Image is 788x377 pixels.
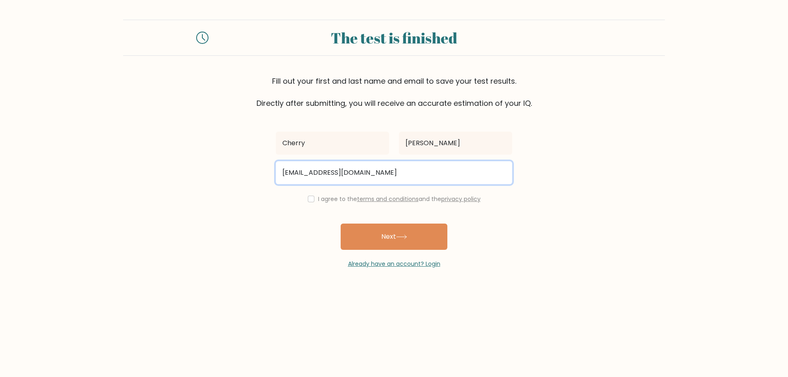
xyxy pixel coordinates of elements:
div: The test is finished [218,27,570,49]
label: I agree to the and the [318,195,481,203]
input: First name [276,132,389,155]
a: terms and conditions [357,195,419,203]
a: privacy policy [441,195,481,203]
input: Last name [399,132,512,155]
button: Next [341,224,447,250]
a: Already have an account? Login [348,260,440,268]
input: Email [276,161,512,184]
div: Fill out your first and last name and email to save your test results. Directly after submitting,... [123,75,665,109]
